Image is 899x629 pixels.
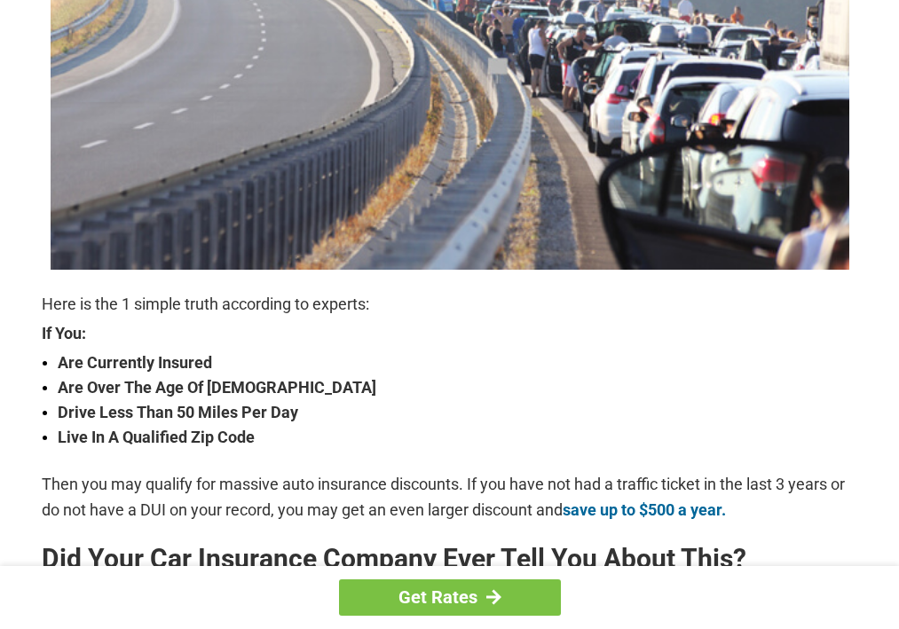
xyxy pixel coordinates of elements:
p: Here is the 1 simple truth according to experts: [42,292,858,317]
h2: Did Your Car Insurance Company Ever Tell You About This? [42,545,858,573]
strong: Are Currently Insured [58,350,858,375]
p: Then you may qualify for massive auto insurance discounts. If you have not had a traffic ticket i... [42,472,858,522]
strong: Live In A Qualified Zip Code [58,425,858,450]
a: Get Rates [339,579,561,616]
strong: Are Over The Age Of [DEMOGRAPHIC_DATA] [58,375,858,400]
strong: Drive Less Than 50 Miles Per Day [58,400,858,425]
a: save up to $500 a year. [563,500,726,519]
strong: If You: [42,326,858,342]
